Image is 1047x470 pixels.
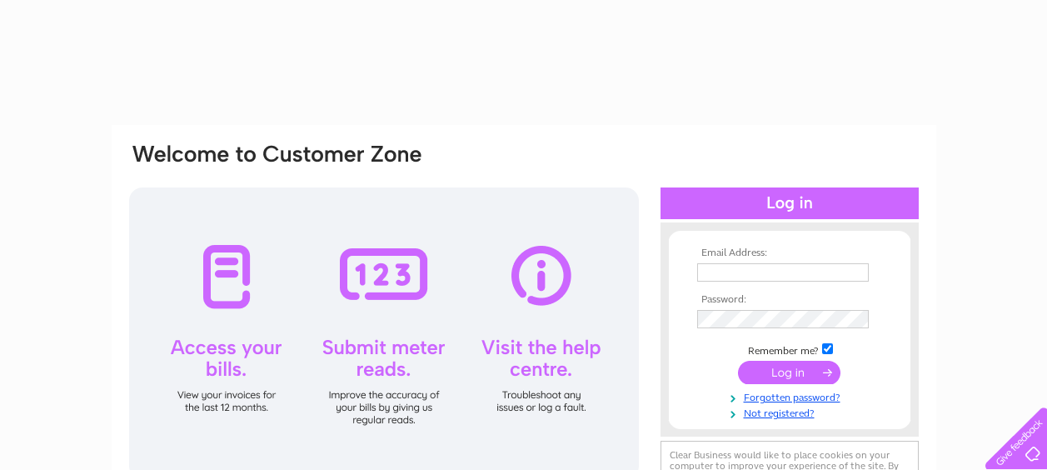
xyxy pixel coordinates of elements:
[697,388,886,404] a: Forgotten password?
[693,294,886,306] th: Password:
[693,341,886,357] td: Remember me?
[697,404,886,420] a: Not registered?
[738,361,840,384] input: Submit
[693,247,886,259] th: Email Address:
